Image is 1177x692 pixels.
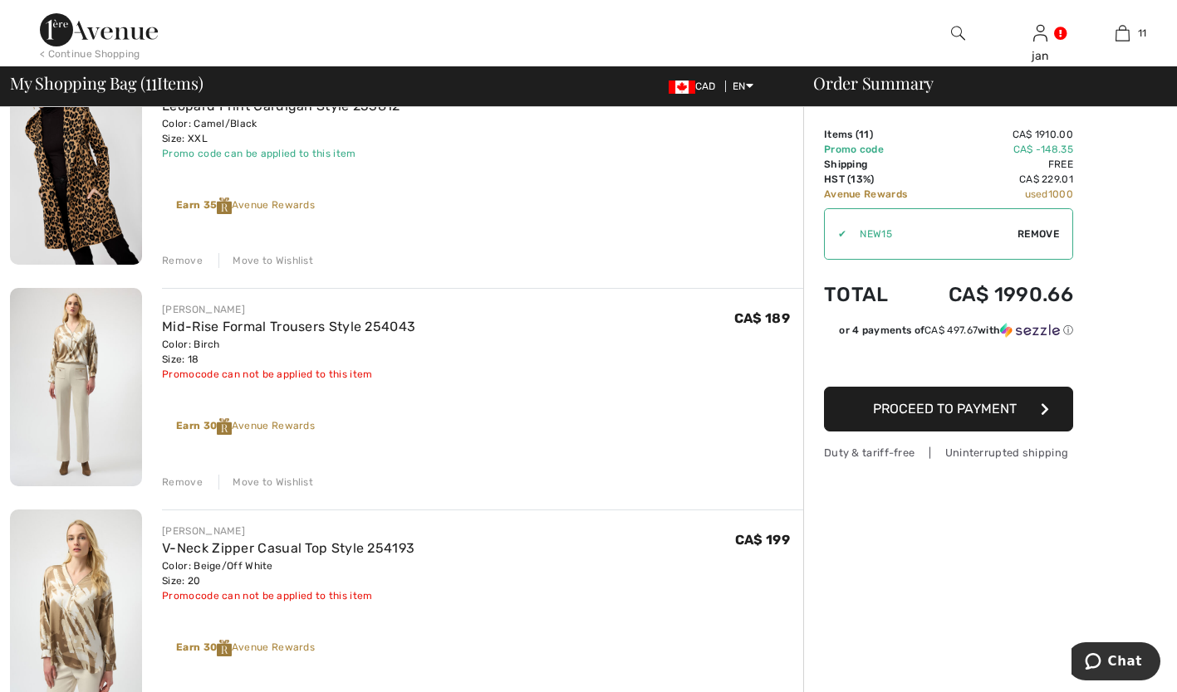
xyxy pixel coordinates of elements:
[1072,642,1160,684] iframe: Opens a widget where you can chat to one of our agents
[162,367,415,382] div: Promocode can not be applied to this item
[1082,23,1163,43] a: 11
[824,387,1073,431] button: Proceed to Payment
[162,588,414,603] div: Promocode can not be applied to this item
[217,418,232,435] img: Reward-Logo.svg
[10,75,204,91] span: My Shopping Bag ( Items)
[951,23,965,43] img: search the website
[176,199,232,211] strong: Earn 35
[846,209,1018,259] input: Promo code
[176,418,315,435] div: Avenue Rewards
[924,187,1073,202] td: used
[10,67,142,266] img: Leopard Print Cardigan Style 253812
[1000,323,1060,338] img: Sezzle
[793,75,1167,91] div: Order Summary
[924,172,1073,187] td: CA$ 229.01
[924,324,978,336] span: CA$ 497.67
[924,266,1073,323] td: CA$ 1990.66
[734,310,790,326] span: CA$ 189
[824,157,924,172] td: Shipping
[176,641,232,653] strong: Earn 30
[162,337,415,367] div: Color: Birch Size: 18
[824,323,1073,344] div: or 4 payments ofCA$ 497.67withSezzle Click to learn more about Sezzle
[839,323,1073,338] div: or 4 payments of with
[162,98,400,114] a: Leopard Print Cardigan Style 253812
[176,420,232,431] strong: Earn 30
[40,46,140,61] div: < Continue Shopping
[10,288,142,485] img: Mid-Rise Formal Trousers Style 254043
[669,80,695,94] img: Canadian Dollar
[824,266,924,323] td: Total
[1138,26,1147,41] span: 11
[873,401,1017,417] span: Proceed to Payment
[217,197,232,214] img: Reward-Logo.svg
[162,146,400,161] div: Promo code can be applied to this item
[1033,25,1047,41] a: Sign In
[162,524,414,538] div: [PERSON_NAME]
[735,532,790,548] span: CA$ 199
[824,344,1073,381] iframe: PayPal-paypal
[162,253,203,268] div: Remove
[924,127,1073,142] td: CA$ 1910.00
[924,142,1073,157] td: CA$ -148.35
[1116,23,1130,43] img: My Bag
[859,129,870,140] span: 11
[218,475,313,490] div: Move to Wishlist
[176,197,315,214] div: Avenue Rewards
[1000,47,1081,65] div: jan
[40,13,158,46] img: 1ère Avenue
[162,558,414,588] div: Color: Beige/Off White Size: 20
[176,640,315,656] div: Avenue Rewards
[162,540,414,556] a: V-Neck Zipper Casual Top Style 254193
[162,116,400,146] div: Color: Camel/Black Size: XXL
[162,302,415,317] div: [PERSON_NAME]
[1048,188,1073,200] span: 1000
[733,80,753,92] span: EN
[162,475,203,490] div: Remove
[824,187,924,202] td: Avenue Rewards
[217,640,232,656] img: Reward-Logo.svg
[824,172,924,187] td: HST (13%)
[824,445,1073,461] div: Duty & tariff-free | Uninterrupted shipping
[924,157,1073,172] td: Free
[162,319,415,334] a: Mid-Rise Formal Trousers Style 254043
[824,127,924,142] td: Items ( )
[669,80,723,92] span: CAD
[145,71,157,92] span: 11
[825,227,846,241] div: ✔
[1018,227,1059,241] span: Remove
[1033,23,1047,43] img: My Info
[218,253,313,268] div: Move to Wishlist
[824,142,924,157] td: Promo code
